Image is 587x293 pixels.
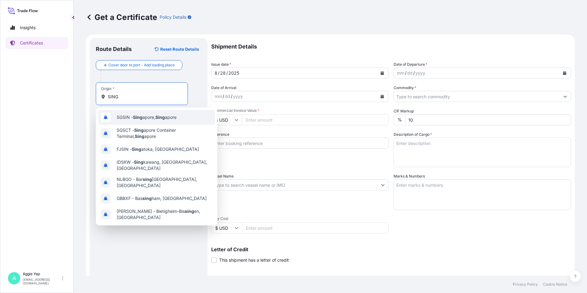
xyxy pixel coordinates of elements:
[228,69,240,77] div: year,
[394,61,427,68] span: Date of Departure
[211,173,234,179] label: Vessel Name
[12,275,16,281] span: A
[377,179,388,190] button: Show suggestions
[413,69,415,77] div: /
[134,159,143,165] b: Sing
[135,134,144,139] b: Sing
[23,272,61,276] p: Aggie Yap
[117,208,212,221] span: [PERSON_NAME] - Bietigheim-Bis en, [GEOGRAPHIC_DATA]
[560,68,570,78] button: Calendar
[117,114,177,120] span: SGSIN - apore, apore
[96,45,132,53] p: Route Details
[211,216,389,221] span: Duty Cost
[20,40,43,46] p: Certificates
[220,69,226,77] div: day,
[218,69,220,77] div: /
[231,93,232,100] div: /
[394,85,416,91] label: Commodity
[117,195,207,201] span: GBBXF - Bas ham, [GEOGRAPHIC_DATA]
[394,131,432,138] label: Description of Cargo
[226,69,228,77] div: /
[132,146,141,152] b: Sing
[108,62,175,68] span: Cover door to port - Add loading place
[405,69,406,77] div: /
[211,61,231,68] span: Issue date
[211,108,389,113] span: Commercial Invoice Value
[242,114,389,125] input: Enter amount
[242,222,389,233] input: Enter amount
[211,38,571,55] p: Shipment Details
[101,86,115,91] div: Origin
[394,173,425,179] label: Marks & Numbers
[394,91,560,102] input: Type to search commodity
[117,127,212,139] span: SGSCT - apore Container Terminal, apore
[214,93,223,100] div: month,
[117,159,212,171] span: IDSKW - kawang, [GEOGRAPHIC_DATA], [GEOGRAPHIC_DATA]
[185,209,194,214] b: sing
[232,93,243,100] div: year,
[96,107,217,225] div: Show suggestions
[155,115,165,120] b: Sing
[406,69,413,77] div: day,
[377,68,387,78] button: Calendar
[20,25,36,31] p: Insights
[108,94,180,100] input: Origin
[86,12,157,22] p: Get a Certificate
[211,85,236,91] span: Date of Arrival
[133,115,142,120] b: Sing
[219,257,289,263] span: This shipment has a letter of credit
[211,131,229,138] label: Reference
[377,92,387,101] button: Calendar
[560,91,571,102] button: Show suggestions
[211,247,571,252] p: Letter of Credit
[223,93,224,100] div: /
[134,127,144,133] b: Sing
[160,14,186,20] p: Policy Details
[396,69,405,77] div: month,
[406,114,571,125] input: Enter percentage between 0 and 24%
[224,93,231,100] div: day,
[394,108,414,114] label: CIF Markup
[142,196,152,201] b: sing
[394,114,406,125] div: %
[117,176,212,189] span: NLBGO - Bar [GEOGRAPHIC_DATA], [GEOGRAPHIC_DATA]
[214,69,218,77] div: month,
[212,179,377,190] input: Type to search vessel name or IMO
[23,278,61,285] p: [EMAIL_ADDRESS][DOMAIN_NAME]
[117,146,199,152] span: FJSIN - atoka, [GEOGRAPHIC_DATA]
[513,282,538,287] p: Privacy Policy
[211,138,389,149] input: Enter booking reference
[415,69,426,77] div: year,
[543,282,567,287] p: Cookie Notice
[143,177,152,182] b: sing
[160,46,199,52] p: Reset Route Details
